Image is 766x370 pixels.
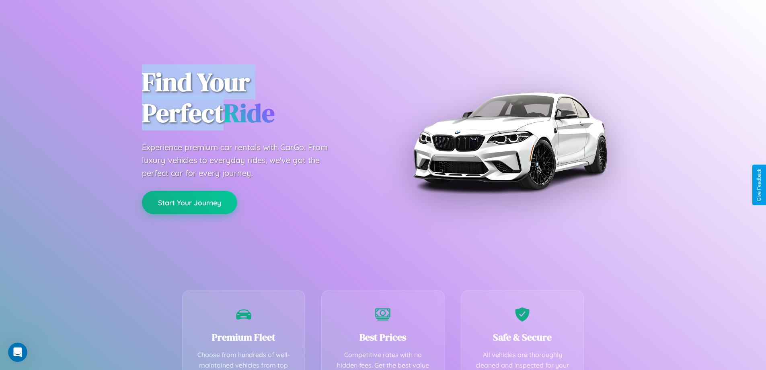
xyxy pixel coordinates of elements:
div: Give Feedback [756,169,762,201]
h3: Safe & Secure [473,331,572,344]
h3: Premium Fleet [195,331,293,344]
h3: Best Prices [334,331,432,344]
h1: Find Your Perfect [142,67,371,129]
img: Premium BMW car rental vehicle [409,40,610,242]
p: Experience premium car rentals with CarGo. From luxury vehicles to everyday rides, we've got the ... [142,141,343,180]
iframe: Intercom live chat [8,343,27,362]
span: Ride [224,95,275,130]
button: Start Your Journey [142,191,237,214]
